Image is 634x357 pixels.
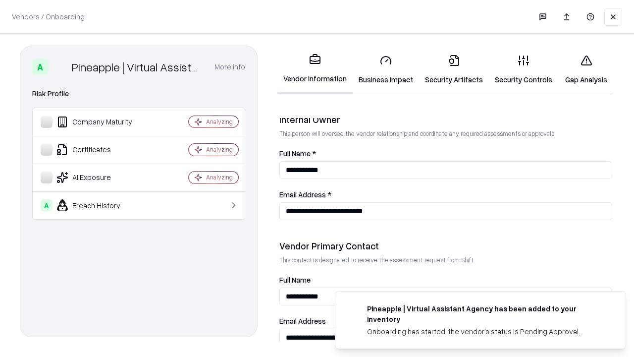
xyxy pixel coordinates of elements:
p: This person will oversee the vendor relationship and coordinate any required assessments or appro... [279,129,612,138]
a: Vendor Information [277,46,353,94]
div: Pineapple | Virtual Assistant Agency [72,59,203,75]
div: Company Maturity [41,116,159,128]
p: Vendors / Onboarding [12,11,85,22]
label: Full Name * [279,150,612,157]
p: This contact is designated to receive the assessment request from Shift [279,256,612,264]
a: Security Controls [489,47,558,93]
label: Email Address [279,317,612,325]
a: Business Impact [353,47,419,93]
div: Analyzing [206,118,233,126]
div: AI Exposure [41,172,159,183]
img: Pineapple | Virtual Assistant Agency [52,59,68,75]
button: More info [214,58,245,76]
div: Internal Owner [279,114,612,125]
a: Security Artifacts [419,47,489,93]
div: A [32,59,48,75]
div: Analyzing [206,173,233,181]
div: Onboarding has started, the vendor's status is Pending Approval. [367,326,602,337]
div: Certificates [41,144,159,156]
div: Breach History [41,199,159,211]
label: Full Name [279,276,612,284]
a: Gap Analysis [558,47,614,93]
div: Analyzing [206,145,233,154]
div: A [41,199,53,211]
div: Risk Profile [32,88,245,100]
img: trypineapple.com [347,303,359,315]
label: Email Address * [279,191,612,198]
div: Pineapple | Virtual Assistant Agency has been added to your inventory [367,303,602,324]
div: Vendor Primary Contact [279,240,612,252]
